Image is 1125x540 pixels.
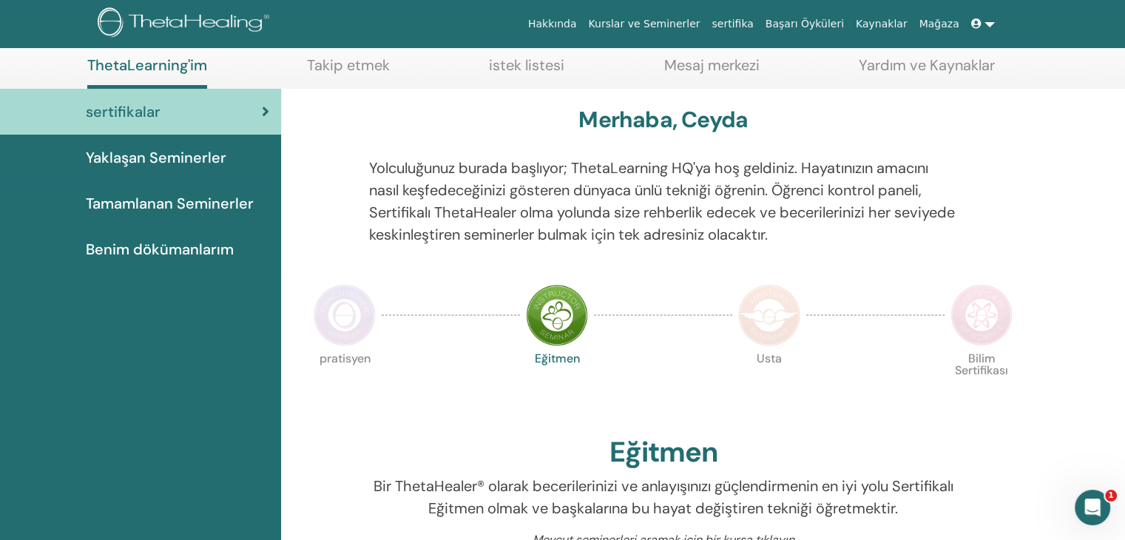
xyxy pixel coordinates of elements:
[760,10,850,38] a: Başarı Öyküleri
[522,10,583,38] a: Hakkında
[98,7,274,41] img: logo.png
[578,107,748,133] h3: Merhaba, Ceyda
[526,353,588,415] p: Eğitmen
[609,436,717,470] h2: Eğitmen
[706,10,759,38] a: sertifika
[526,284,588,346] img: Instructor
[738,284,800,346] img: Master
[582,10,706,38] a: Kurslar ve Seminerler
[850,10,913,38] a: Kaynaklar
[314,353,376,415] p: pratisyen
[950,353,1013,415] p: Bilim Sertifikası
[738,353,800,415] p: Usta
[913,10,964,38] a: Mağaza
[489,56,564,85] a: istek listesi
[664,56,760,85] a: Mesaj merkezi
[859,56,995,85] a: Yardım ve Kaynaklar
[950,284,1013,346] img: Certificate of Science
[314,284,376,346] img: Practitioner
[87,56,207,89] a: ThetaLearning'im
[307,56,390,85] a: Takip etmek
[86,192,254,215] span: Tamamlanan Seminerler
[1105,490,1117,502] span: 1
[369,475,958,519] p: Bir ThetaHealer® olarak becerilerinizi ve anlayışınızı güçlendirmenin en iyi yolu Sertifikalı Eği...
[86,101,161,123] span: sertifikalar
[86,146,226,169] span: Yaklaşan Seminerler
[1075,490,1110,525] iframe: Intercom live chat
[86,238,234,260] span: Benim dökümanlarım
[369,157,958,246] p: Yolculuğunuz burada başlıyor; ThetaLearning HQ'ya hoş geldiniz. Hayatınızın amacını nasıl keşfede...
